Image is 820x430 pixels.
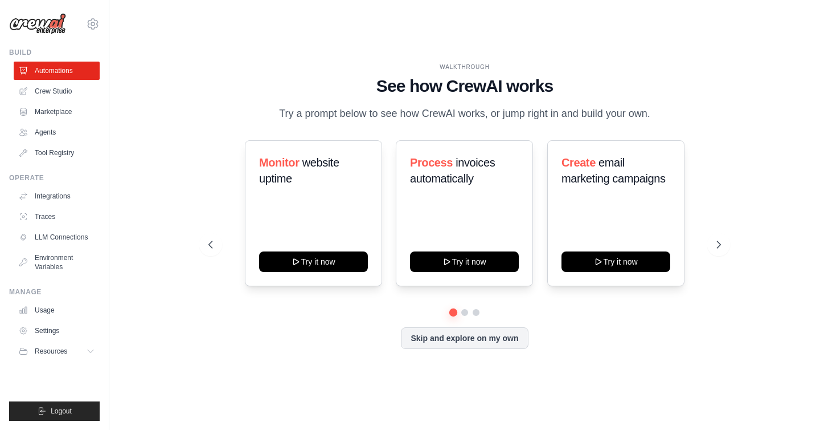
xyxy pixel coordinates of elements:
[9,173,100,182] div: Operate
[51,407,72,416] span: Logout
[14,208,100,226] a: Traces
[14,228,100,246] a: LLM Connections
[14,82,100,100] a: Crew Studio
[9,48,100,57] div: Build
[14,342,100,360] button: Resources
[410,251,519,272] button: Try it now
[14,144,100,162] a: Tool Registry
[561,251,670,272] button: Try it now
[9,287,100,297] div: Manage
[208,76,720,96] h1: See how CrewAI works
[14,123,100,141] a: Agents
[401,327,528,349] button: Skip and explore on my own
[9,401,100,421] button: Logout
[273,106,656,122] p: Try a prompt below to see how CrewAI works, or jump right in and build your own.
[259,251,368,272] button: Try it now
[14,62,100,80] a: Automations
[14,301,100,319] a: Usage
[561,156,666,185] span: email marketing campaigns
[9,13,66,35] img: Logo
[410,156,453,169] span: Process
[14,187,100,205] a: Integrations
[35,347,67,356] span: Resources
[14,322,100,340] a: Settings
[208,63,720,71] div: WALKTHROUGH
[14,103,100,121] a: Marketplace
[14,249,100,276] a: Environment Variables
[561,156,596,169] span: Create
[259,156,300,169] span: Monitor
